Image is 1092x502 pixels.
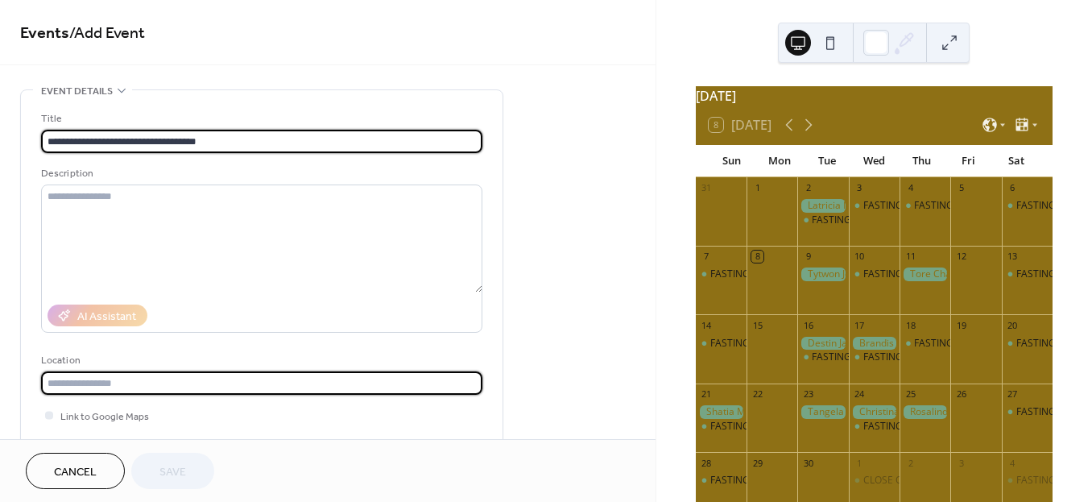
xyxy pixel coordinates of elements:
div: Tytwon Jenkins Birthday [797,268,848,281]
div: Brandis Fisher Birthday [849,337,900,351]
div: 11 [904,251,916,263]
a: Events [20,18,69,49]
div: 27 [1007,388,1019,400]
div: 29 [751,457,763,469]
div: 2 [802,182,814,194]
div: FASTING [696,337,747,351]
div: FASTING [797,351,848,364]
div: FASTING [1002,268,1053,281]
span: / Add Event [69,18,145,49]
div: 20 [1007,319,1019,331]
div: FASTING [812,351,851,364]
div: FASTING [1002,405,1053,419]
div: Wed [850,145,898,177]
div: FASTING [1002,474,1053,487]
div: Destin James Birthday [797,337,848,351]
div: FASTING [696,268,747,281]
div: Tore Chavis Jayeonte Hodge Birthday [900,268,950,281]
div: FASTING [863,351,903,364]
div: 19 [955,319,967,331]
div: 22 [751,388,763,400]
div: 3 [854,182,866,194]
div: 4 [1007,457,1019,469]
div: FASTING [1016,337,1056,351]
div: 9 [802,251,814,263]
div: Sun [709,145,756,177]
div: 1 [751,182,763,194]
div: FASTING [863,199,903,213]
div: Mon [755,145,803,177]
div: 10 [854,251,866,263]
div: FASTING [812,214,851,227]
div: FASTING [863,420,903,434]
div: Latricia McCain Birthday [797,199,848,213]
div: 1 [854,457,866,469]
div: [DATE] [696,86,1053,106]
div: FASTING [696,420,747,434]
div: 28 [701,457,713,469]
div: Thu [898,145,945,177]
div: Sat [992,145,1040,177]
div: FASTING [863,268,903,281]
div: FASTING [696,474,747,487]
div: 17 [854,319,866,331]
div: 30 [802,457,814,469]
div: FASTING [1016,268,1056,281]
div: Tue [803,145,850,177]
span: Cancel [54,464,97,481]
div: FASTING [710,268,750,281]
button: Cancel [26,453,125,489]
div: CLOSE OUT [849,474,900,487]
span: Event details [41,83,113,100]
div: Rosalind Jackson Birthday [900,405,950,419]
div: Christina McCain Birthday [849,405,900,419]
div: 7 [701,251,713,263]
div: FASTING [914,337,953,351]
div: 4 [904,182,916,194]
div: FASTING [1016,199,1056,213]
div: FASTING [849,351,900,364]
div: 5 [955,182,967,194]
div: FASTING [849,199,900,213]
div: FASTING [1002,337,1053,351]
div: FASTING [710,337,750,351]
div: 24 [854,388,866,400]
div: FASTING [900,337,950,351]
div: 14 [701,319,713,331]
div: 25 [904,388,916,400]
div: 26 [955,388,967,400]
div: 15 [751,319,763,331]
div: FASTING [1016,474,1056,487]
div: 13 [1007,251,1019,263]
div: 12 [955,251,967,263]
div: FASTING [797,214,848,227]
span: Link to Google Maps [60,409,149,425]
div: Shatia Mathis Birthday [696,405,747,419]
div: 23 [802,388,814,400]
div: 3 [955,457,967,469]
div: FASTING [900,199,950,213]
div: FASTING [914,199,953,213]
div: 16 [802,319,814,331]
div: 6 [1007,182,1019,194]
div: FASTING [710,420,750,434]
div: Fri [945,145,992,177]
div: Tangela Webb Birthday [797,405,848,419]
div: FASTING [849,268,900,281]
div: FASTING [710,474,750,487]
div: Location [41,352,479,369]
div: 31 [701,182,713,194]
div: CLOSE OUT [863,474,916,487]
div: FASTING [1002,199,1053,213]
div: Description [41,165,479,182]
div: 8 [751,251,763,263]
div: 18 [904,319,916,331]
div: 2 [904,457,916,469]
div: FASTING [849,420,900,434]
div: FASTING [1016,405,1056,419]
div: Title [41,110,479,127]
div: 21 [701,388,713,400]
